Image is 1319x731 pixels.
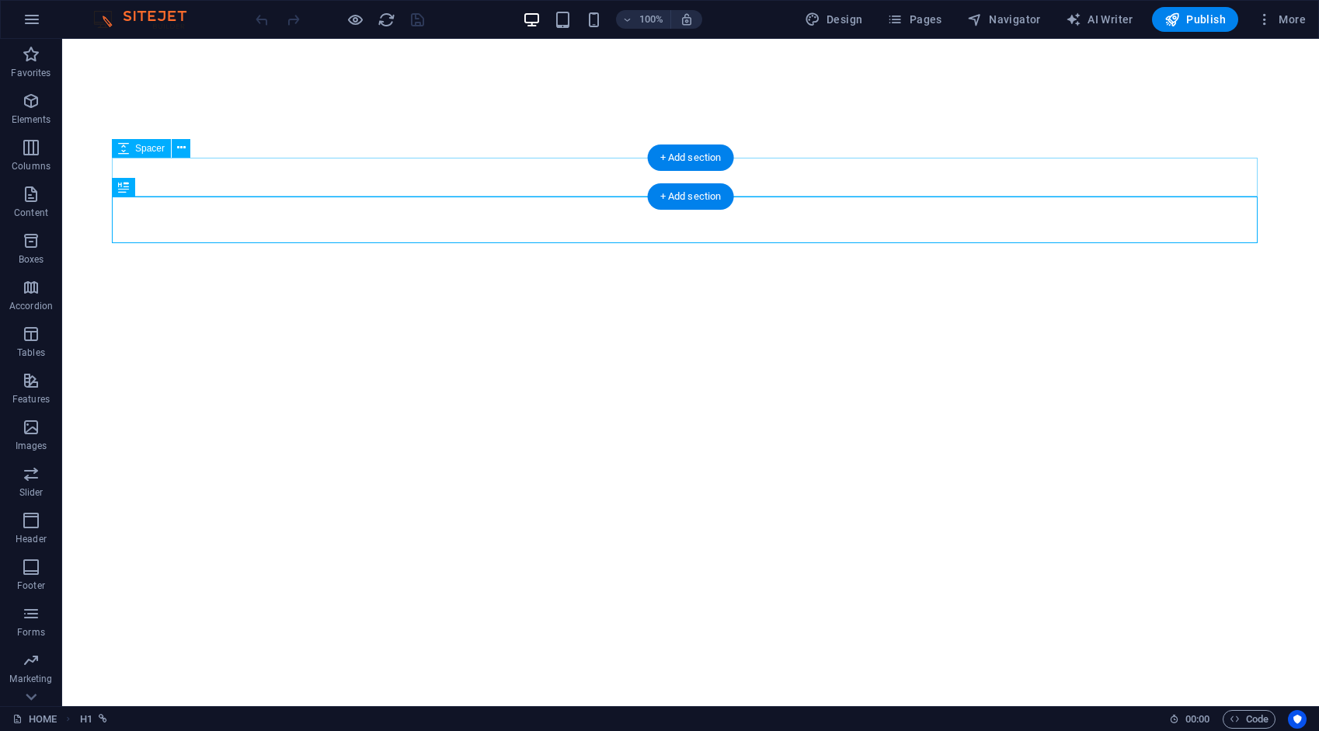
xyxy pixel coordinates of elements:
[89,10,206,29] img: Editor Logo
[1288,710,1307,729] button: Usercentrics
[881,7,948,32] button: Pages
[12,160,50,172] p: Columns
[9,300,53,312] p: Accordion
[1257,12,1306,27] span: More
[1164,12,1226,27] span: Publish
[19,253,44,266] p: Boxes
[1230,710,1269,729] span: Code
[799,7,869,32] button: Design
[967,12,1041,27] span: Navigator
[80,710,107,729] nav: breadcrumb
[1169,710,1210,729] h6: Session time
[12,393,50,406] p: Features
[799,7,869,32] div: Design (Ctrl+Alt+Y)
[961,7,1047,32] button: Navigator
[1152,7,1238,32] button: Publish
[639,10,664,29] h6: 100%
[17,580,45,592] p: Footer
[17,626,45,639] p: Forms
[1251,7,1312,32] button: More
[9,673,52,685] p: Marketing
[346,10,364,29] button: Click here to leave preview mode and continue editing
[648,144,734,171] div: + Add section
[887,12,941,27] span: Pages
[1060,7,1140,32] button: AI Writer
[16,533,47,545] p: Header
[1196,713,1199,725] span: :
[616,10,671,29] button: 100%
[14,207,48,219] p: Content
[1185,710,1209,729] span: 00 00
[377,10,395,29] button: reload
[12,710,57,729] a: Click to cancel selection. Double-click to open Pages
[648,183,734,210] div: + Add section
[12,113,51,126] p: Elements
[805,12,863,27] span: Design
[1223,710,1275,729] button: Code
[1066,12,1133,27] span: AI Writer
[16,440,47,452] p: Images
[378,11,395,29] i: Reload page
[135,144,165,153] span: Spacer
[11,67,50,79] p: Favorites
[17,346,45,359] p: Tables
[99,715,107,723] i: This element is linked
[19,486,44,499] p: Slider
[680,12,694,26] i: On resize automatically adjust zoom level to fit chosen device.
[80,710,92,729] span: Click to select. Double-click to edit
